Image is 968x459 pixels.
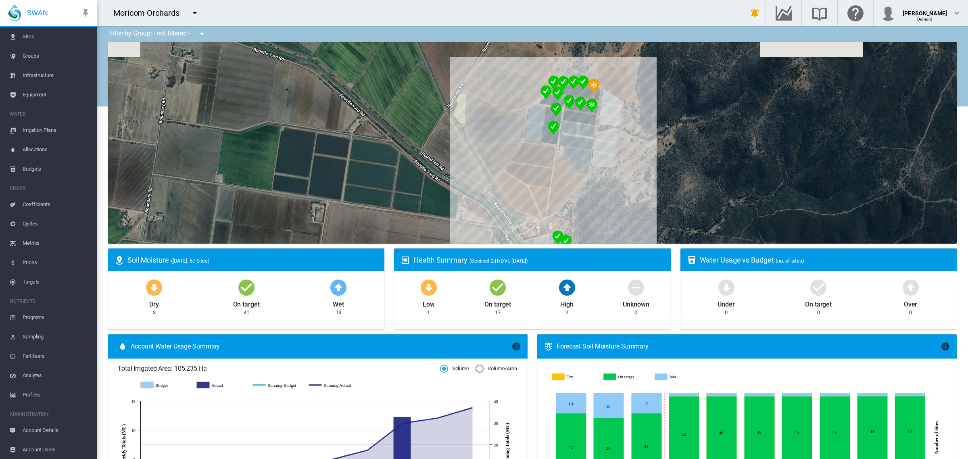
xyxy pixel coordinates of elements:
[952,8,962,18] md-icon: icon-chevron-down
[23,85,90,104] span: Equipment
[717,277,736,297] md-icon: icon-arrow-down-bold-circle
[557,342,941,351] div: Forecast Soil Moisture Summary
[471,406,474,409] circle: Running Actual Sep 24 36.99
[774,8,793,18] md-icon: Go to the Data Hub
[901,277,920,297] md-icon: icon-arrow-up-bold-circle
[537,82,555,103] div: NDVI: Block 12 Afourer
[565,309,568,316] div: 2
[197,29,207,39] md-icon: icon-menu-down
[194,26,210,42] button: icon-menu-down
[605,373,651,381] g: On target
[423,297,435,309] div: Low
[700,255,950,265] div: Water Usage vs Budget
[23,366,90,385] span: Analytes
[10,295,90,308] span: NUTRIENTS
[623,297,649,309] div: Unknown
[141,382,189,389] g: Budget
[809,277,828,297] md-icon: icon-checkbox-marked-circle
[440,365,469,373] md-radio-button: Volume
[23,140,90,159] span: Allocations
[401,421,404,425] circle: Running Actual Sep 10 29.78
[187,5,203,21] button: icon-menu-down
[309,382,357,389] g: Running Actual
[750,8,760,18] md-icon: icon-bell-ring
[545,72,563,93] div: NDVI: Block 17 Afourer
[153,309,156,316] div: 3
[131,342,511,351] span: Account Water Usage Summary
[171,258,210,264] span: ([DATE], 57 Sites)
[903,6,947,14] div: [PERSON_NAME]
[23,27,90,46] span: Sites
[8,4,21,21] img: SWAN-Landscape-Logo-Colour-drop.png
[725,309,728,316] div: 0
[27,8,48,18] span: SWAN
[253,382,301,389] g: Running Budget
[413,255,664,265] div: Health Summary
[495,309,501,316] div: 17
[810,8,829,18] md-icon: Search the knowledge base
[23,159,90,179] span: Budgets
[706,393,736,396] g: Wet Sep 26, 2025 2
[718,297,735,309] div: Under
[934,421,939,454] tspan: Number of Sites
[917,17,933,21] span: (Admin)
[560,297,574,309] div: High
[593,393,624,418] g: Wet Sep 23, 2025 16
[669,393,699,396] g: Wet Sep 25, 2025 2
[131,399,136,404] tspan: 15
[556,393,586,413] g: Wet Sep 22, 2025 13
[634,309,637,316] div: 0
[544,342,553,351] md-icon: icon-thermometer-lines
[880,5,896,21] img: profile.jpg
[744,393,774,396] g: Wet Sep 27, 2025 2
[657,373,703,381] g: Wet
[149,297,159,309] div: Dry
[560,92,578,113] div: NDVI: Block 14 Afourer
[436,416,439,419] circle: Running Actual Sep 17 32.2
[557,232,575,252] div: NDVI: Block 62 Hass
[127,255,378,265] div: Soil Moisture
[23,272,90,292] span: Targets
[687,255,697,265] md-icon: icon-cup-water
[23,308,90,327] span: Programs
[547,99,565,120] div: NDVI: Block 11 Afourer
[329,277,348,297] md-icon: icon-arrow-up-bold-circle
[10,182,90,195] span: CROPS
[23,327,90,346] span: Sampling
[494,399,498,404] tspan: 40
[549,83,567,104] div: NDVI: Block 13 Afourer
[494,442,498,447] tspan: 20
[484,297,511,309] div: On target
[366,449,369,452] circle: Running Actual Sep 3 17.47
[233,297,260,309] div: On target
[23,421,90,440] span: Account Details
[494,421,498,426] tspan: 30
[237,277,256,297] md-icon: icon-checkbox-marked-circle
[476,365,517,373] md-radio-button: Volume/Area
[555,73,572,94] div: NDVI: Block 18 Afourer
[488,277,507,297] md-icon: icon-checkbox-marked-circle
[747,5,763,21] button: icon-bell-ring
[10,408,90,421] span: ADMINISTRATION
[197,382,245,389] g: Actual
[23,234,90,253] span: Metrics
[115,255,124,265] md-icon: icon-map-marker-radius
[820,393,850,396] g: Wet Sep 29, 2025 2
[846,8,865,18] md-icon: Click here for help
[23,214,90,234] span: Cycles
[118,342,127,351] md-icon: icon-water
[557,277,577,297] md-icon: icon-arrow-up-bold-circle
[552,373,598,381] g: Dry
[776,258,804,264] span: (no. of sites)
[23,195,90,214] span: Coefficients
[81,8,90,18] md-icon: icon-pin
[23,385,90,405] span: Profiles
[103,26,213,42] div: Filter by Group: - not filtered -
[401,255,410,265] md-icon: icon-heart-box-outline
[572,93,589,114] div: NDVI: Block 15 Afourer (probe)
[583,95,601,116] div: NDVI: Block 16 Afourer
[23,346,90,366] span: Fertilisers
[23,253,90,272] span: Prices
[909,309,912,316] div: 0
[244,309,249,316] div: 41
